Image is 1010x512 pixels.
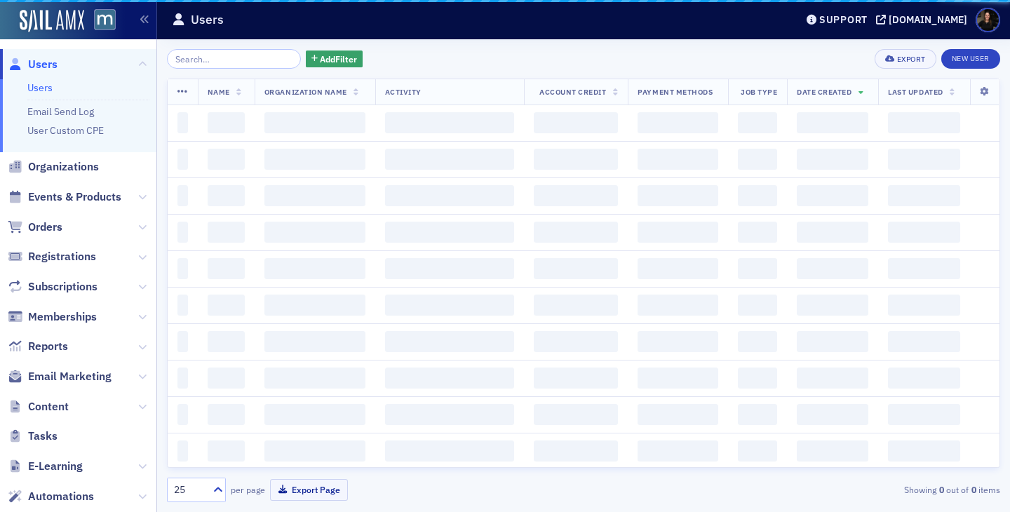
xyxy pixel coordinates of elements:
[741,87,777,97] span: Job Type
[264,87,347,97] span: Organization Name
[8,57,58,72] a: Users
[819,13,868,26] div: Support
[8,249,96,264] a: Registrations
[638,149,718,170] span: ‌
[534,185,618,206] span: ‌
[638,185,718,206] span: ‌
[28,429,58,444] span: Tasks
[385,258,515,279] span: ‌
[638,404,718,425] span: ‌
[8,279,97,295] a: Subscriptions
[534,368,618,389] span: ‌
[208,87,230,97] span: Name
[888,149,960,170] span: ‌
[888,258,960,279] span: ‌
[976,8,1000,32] span: Profile
[889,13,967,26] div: [DOMAIN_NAME]
[888,87,943,97] span: Last Updated
[264,258,365,279] span: ‌
[936,483,946,496] strong: 0
[28,369,112,384] span: Email Marketing
[534,149,618,170] span: ‌
[270,479,348,501] button: Export Page
[888,404,960,425] span: ‌
[385,222,515,243] span: ‌
[385,185,515,206] span: ‌
[385,295,515,316] span: ‌
[888,185,960,206] span: ‌
[797,404,868,425] span: ‌
[888,331,960,352] span: ‌
[534,331,618,352] span: ‌
[738,222,778,243] span: ‌
[84,9,116,33] a: View Homepage
[738,440,778,462] span: ‌
[638,222,718,243] span: ‌
[27,105,94,118] a: Email Send Log
[8,399,69,415] a: Content
[264,295,365,316] span: ‌
[738,185,778,206] span: ‌
[264,440,365,462] span: ‌
[8,459,83,474] a: E-Learning
[638,258,718,279] span: ‌
[28,489,94,504] span: Automations
[638,87,713,97] span: Payment Methods
[876,15,972,25] button: [DOMAIN_NAME]
[94,9,116,31] img: SailAMX
[797,258,868,279] span: ‌
[28,339,68,354] span: Reports
[28,249,96,264] span: Registrations
[28,279,97,295] span: Subscriptions
[738,258,778,279] span: ‌
[738,295,778,316] span: ‌
[177,258,188,279] span: ‌
[797,87,851,97] span: Date Created
[231,483,265,496] label: per page
[177,185,188,206] span: ‌
[177,112,188,133] span: ‌
[385,440,515,462] span: ‌
[264,222,365,243] span: ‌
[738,331,778,352] span: ‌
[177,331,188,352] span: ‌
[208,222,245,243] span: ‌
[638,112,718,133] span: ‌
[385,368,515,389] span: ‌
[797,440,868,462] span: ‌
[638,368,718,389] span: ‌
[638,295,718,316] span: ‌
[888,222,960,243] span: ‌
[534,440,618,462] span: ‌
[167,49,301,69] input: Search…
[797,112,868,133] span: ‌
[208,331,245,352] span: ‌
[738,368,778,389] span: ‌
[20,10,84,32] a: SailAMX
[264,149,365,170] span: ‌
[28,399,69,415] span: Content
[385,404,515,425] span: ‌
[534,295,618,316] span: ‌
[888,368,960,389] span: ‌
[28,189,121,205] span: Events & Products
[177,404,188,425] span: ‌
[8,369,112,384] a: Email Marketing
[208,368,245,389] span: ‌
[797,331,868,352] span: ‌
[875,49,936,69] button: Export
[888,295,960,316] span: ‌
[208,404,245,425] span: ‌
[28,309,97,325] span: Memberships
[208,185,245,206] span: ‌
[27,81,53,94] a: Users
[797,222,868,243] span: ‌
[738,149,778,170] span: ‌
[638,440,718,462] span: ‌
[8,220,62,235] a: Orders
[306,50,363,68] button: AddFilter
[264,185,365,206] span: ‌
[8,309,97,325] a: Memberships
[177,295,188,316] span: ‌
[897,55,926,63] div: Export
